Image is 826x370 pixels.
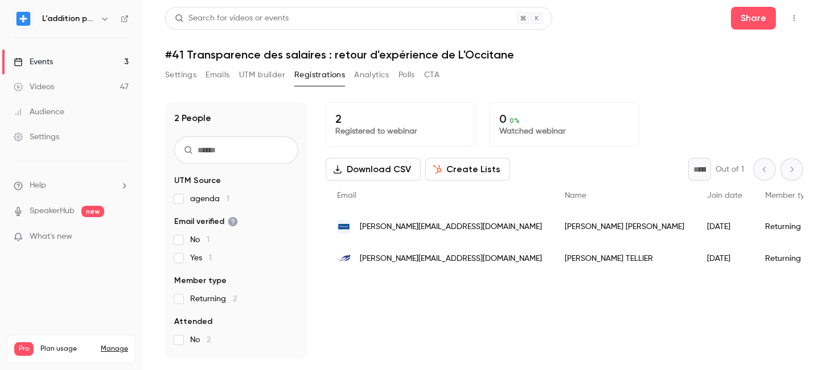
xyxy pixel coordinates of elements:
[239,66,285,84] button: UTM builder
[174,275,227,286] span: Member type
[30,180,46,192] span: Help
[165,66,196,84] button: Settings
[354,66,389,84] button: Analytics
[101,344,128,354] a: Manage
[765,192,814,199] span: Member type
[14,131,59,143] div: Settings
[499,126,630,137] p: Watched webinar
[335,112,466,126] p: 2
[14,106,64,118] div: Audience
[190,193,229,205] span: agenda
[326,158,421,181] button: Download CSV
[360,221,542,233] span: [PERSON_NAME][EMAIL_ADDRESS][DOMAIN_NAME]
[553,243,696,275] div: [PERSON_NAME] TELLIER
[424,66,439,84] button: CTA
[14,10,32,28] img: L'addition par Epsor
[360,253,542,265] span: [PERSON_NAME][EMAIL_ADDRESS][DOMAIN_NAME]
[337,192,356,199] span: Email
[696,243,754,275] div: [DATE]
[499,112,630,126] p: 0
[42,13,96,24] h6: L'addition par Epsor
[14,180,129,192] li: help-dropdown-opener
[707,192,742,199] span: Join date
[40,344,94,354] span: Plan usage
[294,66,345,84] button: Registrations
[731,7,776,30] button: Share
[81,206,104,217] span: new
[190,293,237,305] span: Returning
[174,216,238,227] span: Email verified
[754,211,825,243] div: Returning
[190,334,211,346] span: No
[565,192,586,199] span: Name
[174,357,196,368] span: Views
[14,81,54,93] div: Videos
[553,211,696,243] div: [PERSON_NAME] [PERSON_NAME]
[337,220,351,234] img: virbac.com
[174,175,221,186] span: UTM Source
[30,231,72,243] span: What's new
[337,252,351,265] img: lesaffre.com
[233,295,237,303] span: 2
[165,48,803,61] h1: #41 Transparence des salaires : retour d'expérience de L'Occitane
[190,234,209,246] span: No
[227,195,229,203] span: 1
[335,126,466,137] p: Registered to webinar
[209,254,212,262] span: 1
[207,336,211,344] span: 2
[175,13,289,24] div: Search for videos or events
[207,236,209,244] span: 1
[190,252,212,264] span: Yes
[115,232,129,242] iframe: Noticeable Trigger
[716,164,744,175] p: Out of 1
[174,111,211,125] h1: 2 People
[14,342,34,356] span: Pro
[696,211,754,243] div: [DATE]
[425,158,510,181] button: Create Lists
[206,66,229,84] button: Emails
[754,243,825,275] div: Returning
[30,205,75,217] a: SpeakerHub
[14,56,53,68] div: Events
[174,316,212,327] span: Attended
[509,117,520,124] span: 0 %
[398,66,415,84] button: Polls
